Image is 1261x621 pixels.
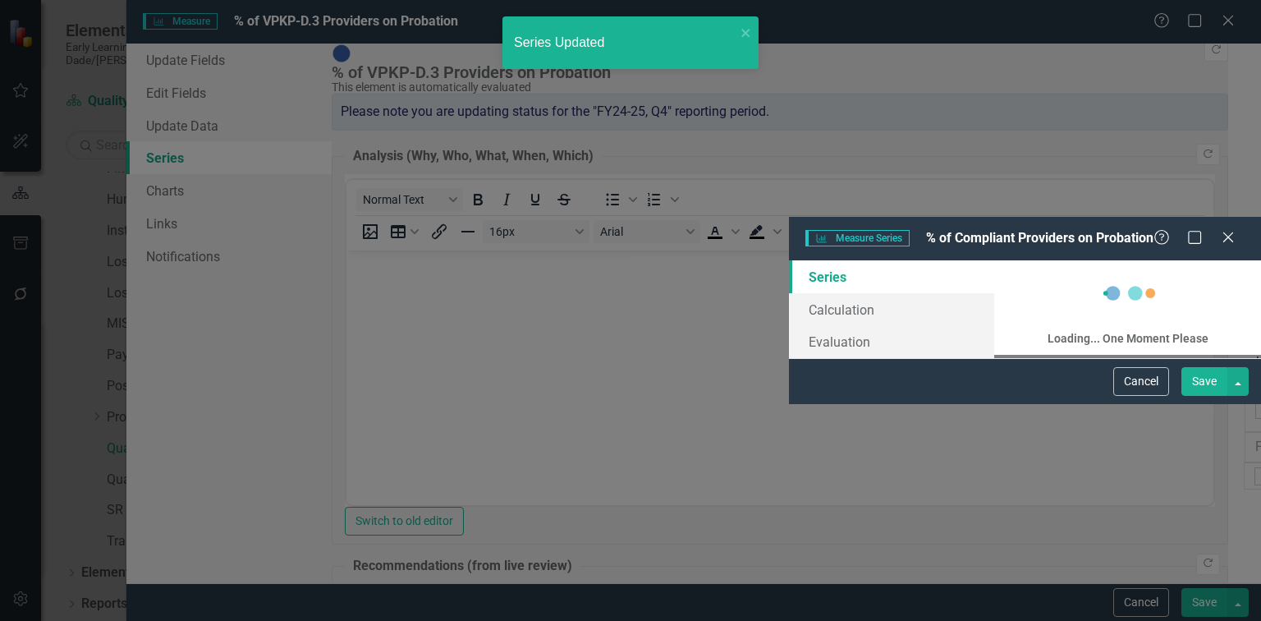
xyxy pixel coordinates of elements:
[789,260,994,293] a: Series
[789,325,994,358] a: Evaluation
[1181,367,1227,396] button: Save
[926,230,1153,246] span: % of Compliant Providers on Probation
[789,293,994,326] a: Calculation
[1113,367,1169,396] button: Cancel
[805,230,909,246] span: Measure Series
[1048,330,1208,347] div: Loading... One Moment Please
[514,34,736,53] div: Series Updated
[741,23,752,42] button: close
